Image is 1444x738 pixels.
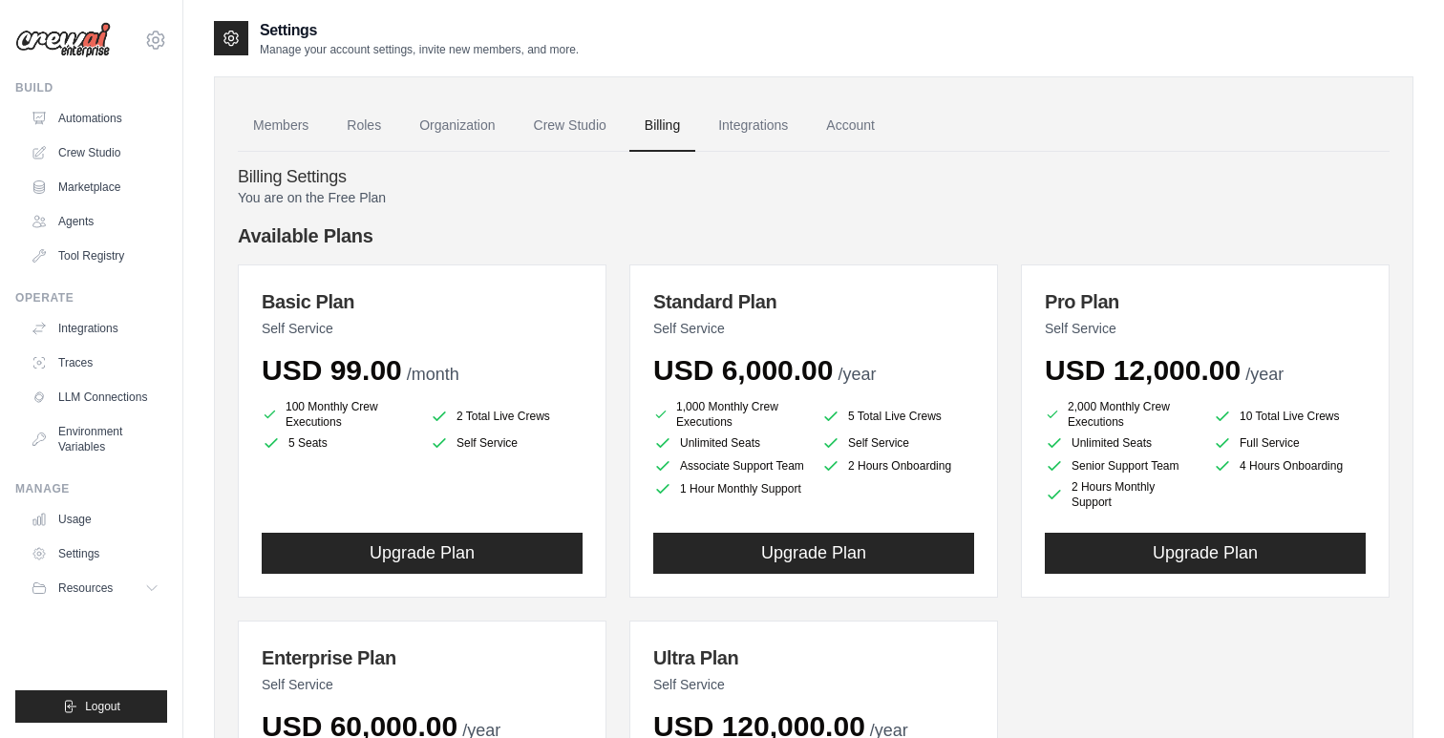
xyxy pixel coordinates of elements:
a: Marketplace [23,172,167,202]
li: Unlimited Seats [653,433,806,453]
li: 1 Hour Monthly Support [653,479,806,498]
h3: Enterprise Plan [262,644,583,671]
img: Logo [15,22,111,58]
span: USD 99.00 [262,354,402,386]
li: 2 Hours Onboarding [821,456,974,475]
button: Logout [15,690,167,723]
p: Self Service [262,675,583,694]
a: Roles [331,100,396,152]
a: Settings [23,538,167,569]
a: Automations [23,103,167,134]
a: Integrations [703,100,803,152]
p: You are on the Free Plan [238,188,1390,207]
li: Self Service [821,433,974,453]
li: 2,000 Monthly Crew Executions [1045,399,1198,430]
span: Resources [58,580,113,596]
li: 5 Seats [262,433,414,453]
a: Organization [404,100,510,152]
a: Agents [23,206,167,237]
p: Self Service [653,319,974,338]
a: Tool Registry [23,241,167,271]
span: /year [838,365,876,384]
button: Upgrade Plan [1045,533,1366,574]
a: Traces [23,348,167,378]
li: Full Service [1213,433,1366,453]
h4: Available Plans [238,222,1390,249]
h3: Basic Plan [262,288,583,315]
li: Associate Support Team [653,456,806,475]
h3: Ultra Plan [653,644,974,671]
span: /month [407,365,459,384]
div: Manage [15,481,167,496]
span: USD 6,000.00 [653,354,833,386]
h2: Settings [260,19,579,42]
a: Crew Studio [23,137,167,168]
h3: Standard Plan [653,288,974,315]
a: Crew Studio [519,100,622,152]
div: Operate [15,290,167,306]
a: Environment Variables [23,416,167,462]
li: 1,000 Monthly Crew Executions [653,399,806,430]
li: 4 Hours Onboarding [1213,456,1366,475]
p: Self Service [262,319,583,338]
h4: Billing Settings [238,167,1390,188]
span: /year [1245,365,1284,384]
li: Senior Support Team [1045,456,1198,475]
a: Account [811,100,890,152]
button: Upgrade Plan [262,533,583,574]
p: Self Service [1045,319,1366,338]
li: 100 Monthly Crew Executions [262,399,414,430]
span: USD 12,000.00 [1045,354,1241,386]
li: 10 Total Live Crews [1213,403,1366,430]
a: LLM Connections [23,382,167,412]
li: Unlimited Seats [1045,433,1198,453]
p: Self Service [653,675,974,694]
p: Manage your account settings, invite new members, and more. [260,42,579,57]
span: Logout [85,699,120,714]
li: 5 Total Live Crews [821,403,974,430]
button: Resources [23,573,167,603]
div: Build [15,80,167,95]
a: Billing [629,100,695,152]
li: 2 Hours Monthly Support [1045,479,1198,510]
a: Integrations [23,313,167,344]
a: Usage [23,504,167,535]
li: 2 Total Live Crews [430,403,583,430]
a: Members [238,100,324,152]
button: Upgrade Plan [653,533,974,574]
li: Self Service [430,433,583,453]
h3: Pro Plan [1045,288,1366,315]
